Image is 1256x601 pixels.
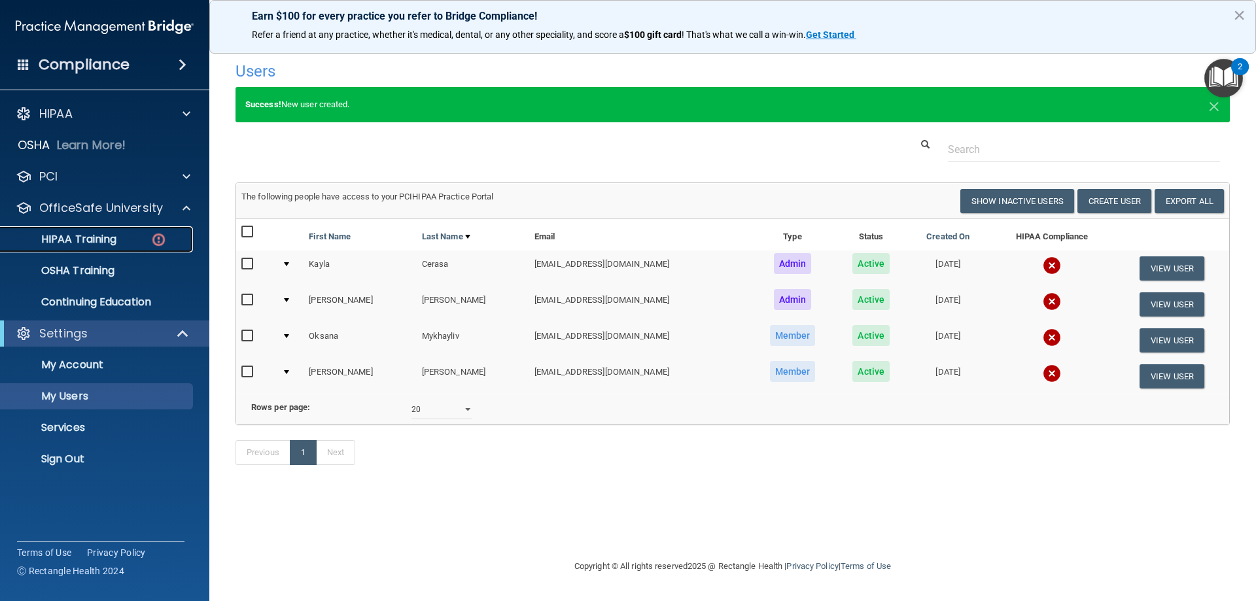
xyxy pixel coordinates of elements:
[529,219,750,250] th: Email
[1208,97,1220,112] button: Close
[1077,189,1151,213] button: Create User
[624,29,682,40] strong: $100 gift card
[1208,92,1220,118] span: ×
[57,137,126,153] p: Learn More!
[774,289,812,310] span: Admin
[1043,256,1061,275] img: cross.ca9f0e7f.svg
[316,440,355,465] a: Next
[16,106,190,122] a: HIPAA
[304,358,416,394] td: [PERSON_NAME]
[1043,364,1061,383] img: cross.ca9f0e7f.svg
[9,421,187,434] p: Services
[150,232,167,248] img: danger-circle.6113f641.png
[852,325,890,346] span: Active
[835,219,907,250] th: Status
[39,56,130,74] h4: Compliance
[309,229,351,245] a: First Name
[9,390,187,403] p: My Users
[422,229,470,245] a: Last Name
[235,63,807,80] h4: Users
[907,358,989,394] td: [DATE]
[417,250,529,286] td: Cerasa
[1140,364,1204,388] button: View User
[926,229,969,245] a: Created On
[529,358,750,394] td: [EMAIL_ADDRESS][DOMAIN_NAME]
[39,106,73,122] p: HIPAA
[770,325,816,346] span: Member
[87,546,146,559] a: Privacy Policy
[18,137,50,153] p: OSHA
[529,286,750,322] td: [EMAIL_ADDRESS][DOMAIN_NAME]
[960,189,1074,213] button: Show Inactive Users
[770,361,816,382] span: Member
[806,29,856,40] a: Get Started
[9,296,187,309] p: Continuing Education
[750,219,835,250] th: Type
[304,322,416,358] td: Oksana
[241,192,494,201] span: The following people have access to your PCIHIPAA Practice Portal
[1140,256,1204,281] button: View User
[529,250,750,286] td: [EMAIL_ADDRESS][DOMAIN_NAME]
[682,29,806,40] span: ! That's what we call a win-win.
[806,29,854,40] strong: Get Started
[852,253,890,274] span: Active
[290,440,317,465] a: 1
[786,561,838,571] a: Privacy Policy
[1233,5,1246,26] button: Close
[907,250,989,286] td: [DATE]
[16,326,190,341] a: Settings
[907,286,989,322] td: [DATE]
[417,358,529,394] td: [PERSON_NAME]
[1043,292,1061,311] img: cross.ca9f0e7f.svg
[16,200,190,216] a: OfficeSafe University
[494,545,971,587] div: Copyright © All rights reserved 2025 @ Rectangle Health | |
[39,169,58,184] p: PCI
[252,29,624,40] span: Refer a friend at any practice, whether it's medical, dental, or any other speciality, and score a
[252,10,1213,22] p: Earn $100 for every practice you refer to Bridge Compliance!
[1155,189,1224,213] a: Export All
[39,200,163,216] p: OfficeSafe University
[9,358,187,371] p: My Account
[1140,292,1204,317] button: View User
[9,264,114,277] p: OSHA Training
[17,546,71,559] a: Terms of Use
[989,219,1115,250] th: HIPAA Compliance
[9,233,116,246] p: HIPAA Training
[852,361,890,382] span: Active
[17,564,124,577] span: Ⓒ Rectangle Health 2024
[841,561,891,571] a: Terms of Use
[529,322,750,358] td: [EMAIL_ADDRESS][DOMAIN_NAME]
[235,87,1230,122] div: New user created.
[417,322,529,358] td: Mykhayliv
[1140,328,1204,352] button: View User
[245,99,281,109] strong: Success!
[9,453,187,466] p: Sign Out
[1204,59,1243,97] button: Open Resource Center, 2 new notifications
[251,402,310,412] b: Rows per page:
[1043,328,1061,347] img: cross.ca9f0e7f.svg
[774,253,812,274] span: Admin
[235,440,290,465] a: Previous
[417,286,529,322] td: [PERSON_NAME]
[16,14,194,40] img: PMB logo
[304,250,416,286] td: Kayla
[907,322,989,358] td: [DATE]
[852,289,890,310] span: Active
[1238,67,1242,84] div: 2
[948,137,1220,162] input: Search
[304,286,416,322] td: [PERSON_NAME]
[39,326,88,341] p: Settings
[16,169,190,184] a: PCI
